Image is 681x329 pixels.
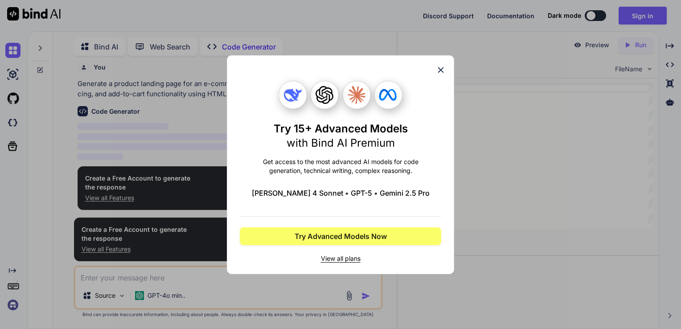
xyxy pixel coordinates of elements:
span: Gemini 2.5 Pro [380,188,430,198]
span: • [345,188,349,198]
p: Get access to the most advanced AI models for code generation, technical writing, complex reasoning. [240,157,441,175]
button: Try Advanced Models Now [240,227,441,245]
span: [PERSON_NAME] 4 Sonnet [252,188,343,198]
span: GPT-5 [351,188,372,198]
span: • [374,188,378,198]
img: Deepseek [284,86,302,104]
span: View all plans [240,254,441,263]
span: with Bind AI Premium [287,136,395,149]
span: Try Advanced Models Now [295,231,387,242]
h1: Try 15+ Advanced Models [274,122,408,150]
